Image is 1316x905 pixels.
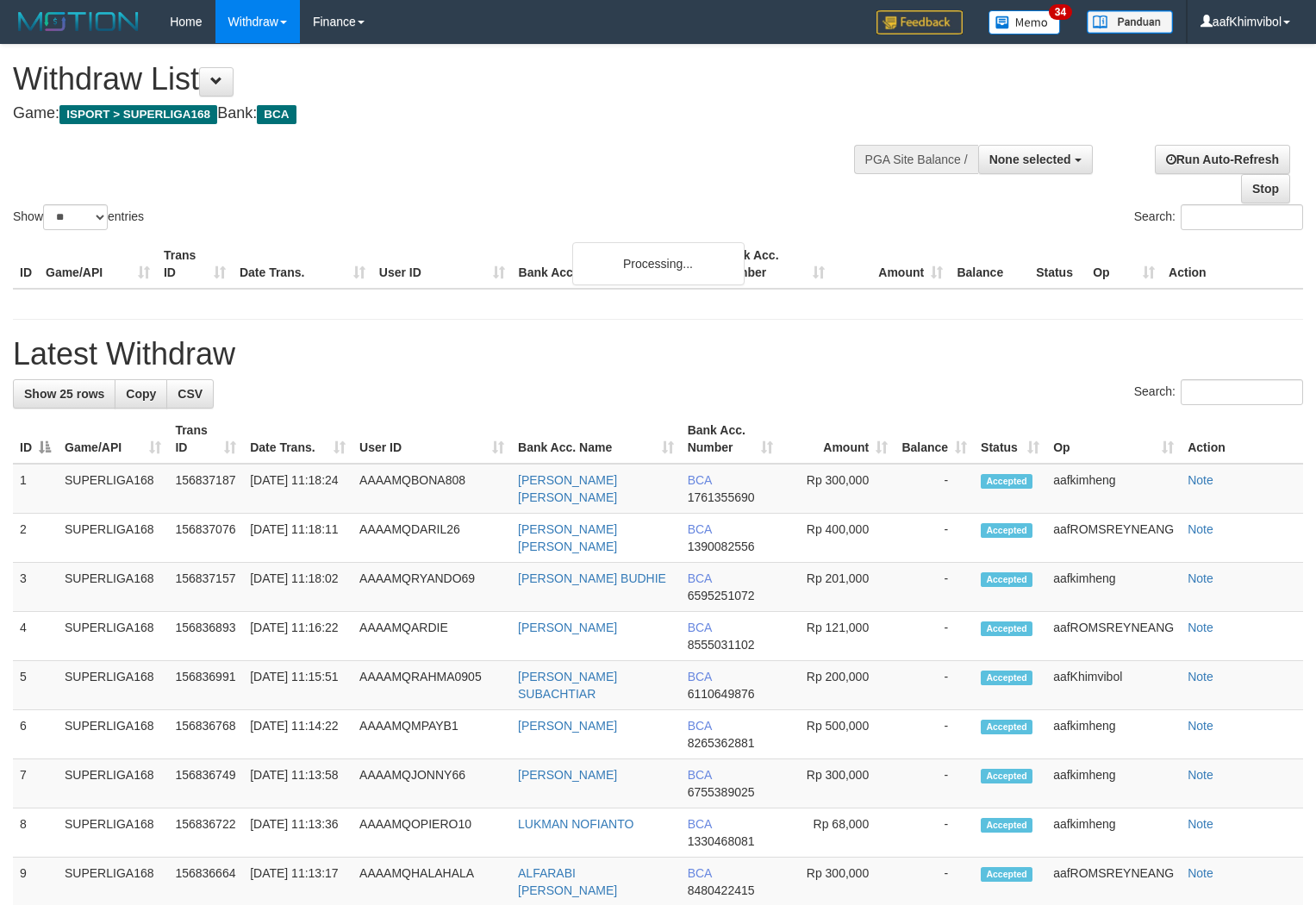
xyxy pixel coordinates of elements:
[981,572,1032,587] span: Accepted
[58,661,168,710] td: SUPERLIGA168
[895,710,974,759] td: -
[1188,621,1213,634] a: Note
[1155,145,1290,174] a: Run Auto-Refresh
[372,240,512,289] th: User ID
[13,710,58,759] td: 6
[688,621,712,634] span: BCA
[981,621,1032,636] span: Accepted
[168,464,243,514] td: 156837187
[518,817,633,831] a: LUKMAN NOFIANTO
[1188,571,1213,585] a: Note
[981,474,1032,489] span: Accepted
[895,514,974,563] td: -
[168,759,243,808] td: 156836749
[352,710,511,759] td: AAAAMQMPAYB1
[981,523,1032,538] span: Accepted
[39,240,157,289] th: Game/API
[13,105,860,122] h4: Game: Bank:
[780,661,895,710] td: Rp 200,000
[1046,514,1181,563] td: aafROMSREYNEANG
[1188,670,1213,683] a: Note
[780,415,895,464] th: Amount: activate to sort column ascending
[780,612,895,661] td: Rp 121,000
[688,866,712,880] span: BCA
[981,671,1032,685] span: Accepted
[974,415,1046,464] th: Status: activate to sort column ascending
[1181,204,1303,230] input: Search:
[13,62,860,97] h1: Withdraw List
[1087,10,1173,34] img: panduan.png
[1086,240,1162,289] th: Op
[13,464,58,514] td: 1
[989,10,1061,34] img: Button%20Memo.svg
[58,759,168,808] td: SUPERLIGA168
[168,514,243,563] td: 156837076
[688,817,712,831] span: BCA
[13,9,144,34] img: MOTION_logo.png
[352,464,511,514] td: AAAAMQBONA808
[1162,240,1303,289] th: Action
[688,834,755,848] span: Copy 1330468081 to clipboard
[243,759,352,808] td: [DATE] 11:13:58
[1188,473,1213,487] a: Note
[688,490,755,504] span: Copy 1761355690 to clipboard
[24,387,104,401] span: Show 25 rows
[688,768,712,782] span: BCA
[13,337,1303,371] h1: Latest Withdraw
[512,240,714,289] th: Bank Acc. Name
[1134,204,1303,230] label: Search:
[1049,4,1072,20] span: 34
[1188,719,1213,733] a: Note
[518,719,617,733] a: [PERSON_NAME]
[688,522,712,536] span: BCA
[178,387,203,401] span: CSV
[13,204,144,230] label: Show entries
[1134,379,1303,405] label: Search:
[981,720,1032,734] span: Accepted
[780,808,895,858] td: Rp 68,000
[780,759,895,808] td: Rp 300,000
[352,612,511,661] td: AAAAMQARDIE
[352,514,511,563] td: AAAAMQDARIL26
[895,563,974,612] td: -
[352,563,511,612] td: AAAAMQRYANDO69
[243,563,352,612] td: [DATE] 11:18:02
[688,473,712,487] span: BCA
[168,808,243,858] td: 156836722
[13,808,58,858] td: 8
[58,514,168,563] td: SUPERLIGA168
[688,571,712,585] span: BCA
[780,563,895,612] td: Rp 201,000
[1181,415,1303,464] th: Action
[518,866,617,897] a: ALFARABI [PERSON_NAME]
[714,240,832,289] th: Bank Acc. Number
[1046,710,1181,759] td: aafkimheng
[572,242,745,285] div: Processing...
[243,612,352,661] td: [DATE] 11:16:22
[511,415,681,464] th: Bank Acc. Name: activate to sort column ascending
[688,785,755,799] span: Copy 6755389025 to clipboard
[1046,612,1181,661] td: aafROMSREYNEANG
[1046,661,1181,710] td: aafKhimvibol
[1188,817,1213,831] a: Note
[1181,379,1303,405] input: Search:
[168,612,243,661] td: 156836893
[895,612,974,661] td: -
[518,473,617,504] a: [PERSON_NAME] [PERSON_NAME]
[780,464,895,514] td: Rp 300,000
[168,415,243,464] th: Trans ID: activate to sort column ascending
[688,540,755,553] span: Copy 1390082556 to clipboard
[115,379,167,409] a: Copy
[1046,563,1181,612] td: aafkimheng
[688,719,712,733] span: BCA
[978,145,1093,174] button: None selected
[243,464,352,514] td: [DATE] 11:18:24
[233,240,372,289] th: Date Trans.
[58,710,168,759] td: SUPERLIGA168
[518,670,617,701] a: [PERSON_NAME] SUBACHTIAR
[13,612,58,661] td: 4
[58,464,168,514] td: SUPERLIGA168
[352,759,511,808] td: AAAAMQJONNY66
[58,415,168,464] th: Game/API: activate to sort column ascending
[243,710,352,759] td: [DATE] 11:14:22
